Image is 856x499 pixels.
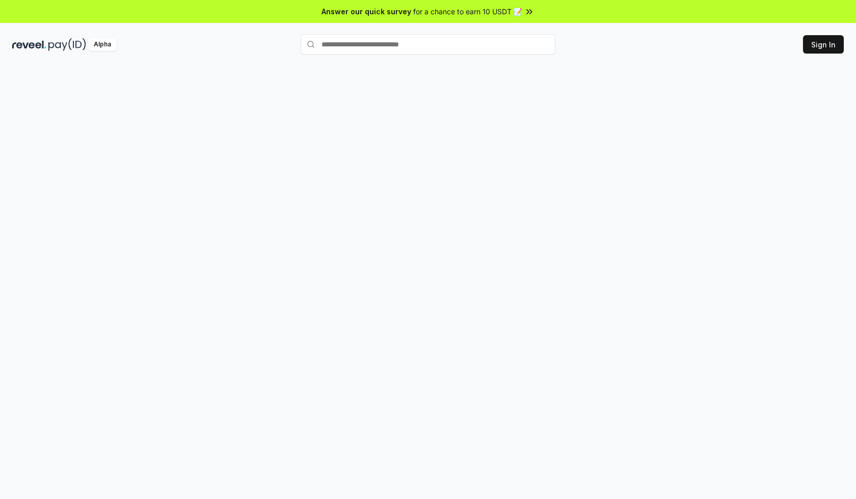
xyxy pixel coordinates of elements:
[88,38,117,51] div: Alpha
[413,6,522,17] span: for a chance to earn 10 USDT 📝
[803,35,844,54] button: Sign In
[12,38,46,51] img: reveel_dark
[322,6,411,17] span: Answer our quick survey
[48,38,86,51] img: pay_id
